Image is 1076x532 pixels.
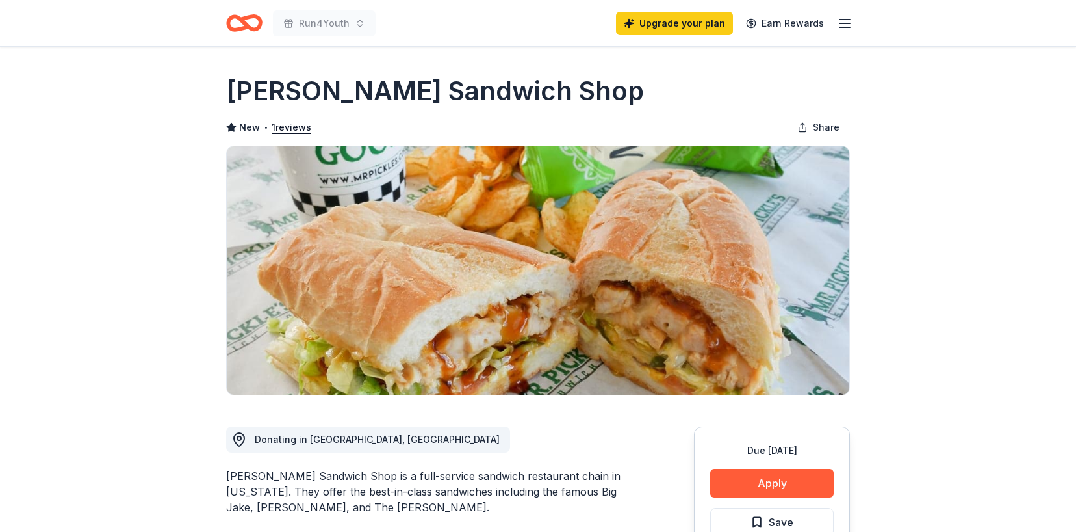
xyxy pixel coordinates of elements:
img: Image for Mr. Pickle's Sandwich Shop [227,146,849,395]
a: Home [226,8,263,38]
span: Share [813,120,839,135]
button: Apply [710,469,834,498]
span: New [239,120,260,135]
button: Share [787,114,850,140]
span: • [264,122,268,133]
span: Save [769,514,793,531]
div: Due [DATE] [710,443,834,459]
span: Donating in [GEOGRAPHIC_DATA], [GEOGRAPHIC_DATA] [255,434,500,445]
button: 1reviews [272,120,311,135]
a: Upgrade your plan [616,12,733,35]
h1: [PERSON_NAME] Sandwich Shop [226,73,644,109]
div: [PERSON_NAME] Sandwich Shop is a full-service sandwich restaurant chain in [US_STATE]. They offer... [226,468,632,515]
button: Run4Youth [273,10,376,36]
a: Earn Rewards [738,12,832,35]
span: Run4Youth [299,16,350,31]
